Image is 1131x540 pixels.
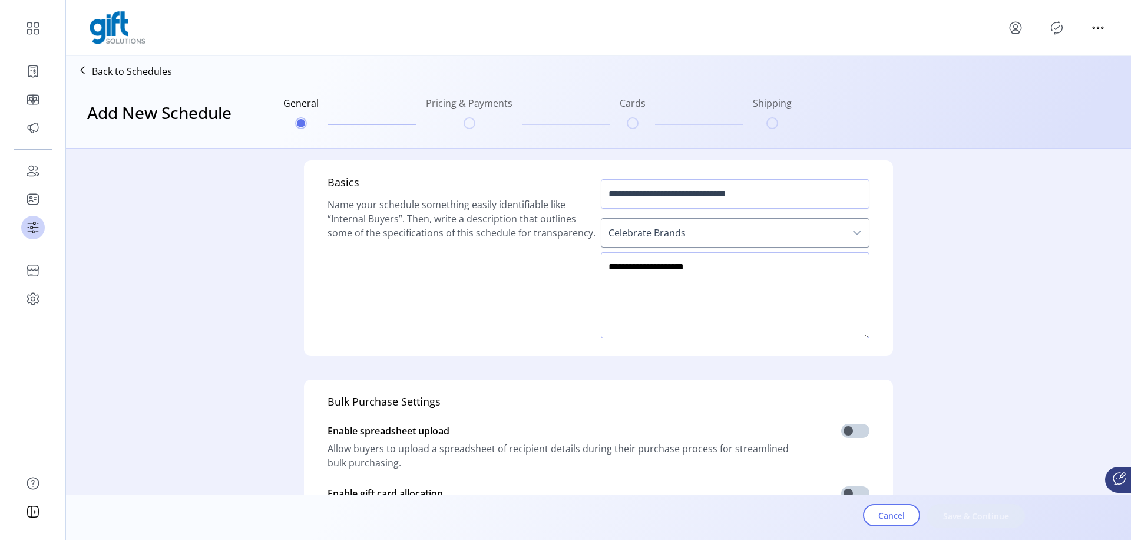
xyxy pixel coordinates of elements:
button: menu [1089,18,1107,37]
span: Enable gift card allocation [328,486,443,501]
span: Cancel [878,509,905,522]
button: menu [1006,18,1025,37]
p: Back to Schedules [92,64,172,78]
span: Celebrate Brands [601,219,845,247]
span: Enable spreadsheet upload [328,424,449,438]
span: Name your schedule something easily identifiable like “Internal Buyers”. Then, write a descriptio... [328,198,596,239]
div: dropdown trigger [845,219,869,247]
h3: Add New Schedule [87,100,232,125]
h6: General [283,96,319,117]
h5: Bulk Purchase Settings [328,394,441,417]
button: Publisher Panel [1047,18,1066,37]
span: Allow buyers to upload a spreadsheet of recipient details during their purchase process for strea... [328,442,799,470]
button: Cancel [863,504,920,526]
h5: Basics [328,174,596,197]
img: logo [90,11,145,44]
